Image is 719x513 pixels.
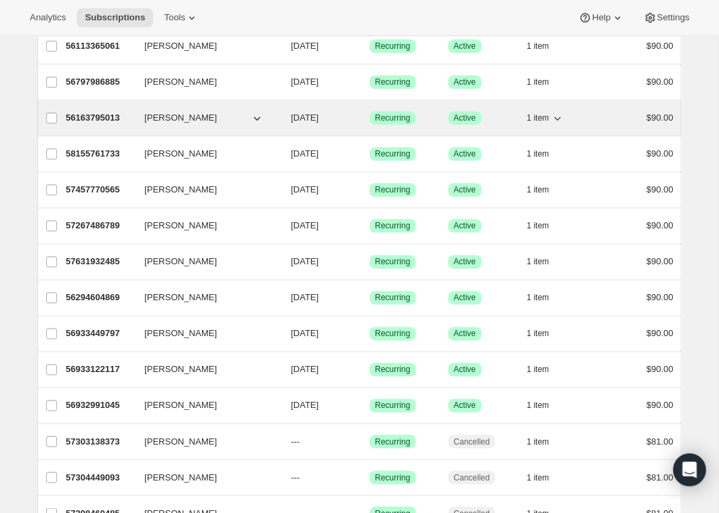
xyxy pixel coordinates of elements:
[66,219,133,232] p: 57267486789
[527,292,549,303] span: 1 item
[375,184,410,195] span: Recurring
[375,292,410,303] span: Recurring
[136,215,272,237] button: [PERSON_NAME]
[66,108,673,127] div: 56163795013[PERSON_NAME][DATE]SuccessRecurringSuccessActive1 item$90.00
[375,256,410,267] span: Recurring
[527,364,549,375] span: 1 item
[453,112,476,123] span: Active
[527,220,549,231] span: 1 item
[646,364,673,374] span: $90.00
[527,37,564,56] button: 1 item
[66,216,673,235] div: 57267486789[PERSON_NAME][DATE]SuccessRecurringSuccessActive1 item$90.00
[66,73,673,91] div: 56797986885[PERSON_NAME][DATE]SuccessRecurringSuccessActive1 item$90.00
[136,287,272,308] button: [PERSON_NAME]
[66,183,133,197] p: 57457770565
[527,288,564,307] button: 1 item
[453,148,476,159] span: Active
[646,328,673,338] span: $90.00
[66,144,673,163] div: 58155761733[PERSON_NAME][DATE]SuccessRecurringSuccessActive1 item$90.00
[291,292,319,302] span: [DATE]
[646,77,673,87] span: $90.00
[453,328,476,339] span: Active
[375,112,410,123] span: Recurring
[527,41,549,52] span: 1 item
[291,184,319,194] span: [DATE]
[527,324,564,343] button: 1 item
[66,432,673,451] div: 57303138373[PERSON_NAME]---SuccessRecurringCancelled1 item$81.00
[291,41,319,51] span: [DATE]
[291,400,319,410] span: [DATE]
[453,436,489,447] span: Cancelled
[144,363,217,376] span: [PERSON_NAME]
[527,216,564,235] button: 1 item
[291,220,319,230] span: [DATE]
[453,41,476,52] span: Active
[77,8,153,27] button: Subscriptions
[375,220,410,231] span: Recurring
[291,256,319,266] span: [DATE]
[527,328,549,339] span: 1 item
[66,147,133,161] p: 58155761733
[66,39,133,53] p: 56113365061
[646,220,673,230] span: $90.00
[144,255,217,268] span: [PERSON_NAME]
[291,436,300,446] span: ---
[66,396,673,415] div: 56932991045[PERSON_NAME][DATE]SuccessRecurringSuccessActive1 item$90.00
[66,37,673,56] div: 56113365061[PERSON_NAME][DATE]SuccessRecurringSuccessActive1 item$90.00
[156,8,207,27] button: Tools
[375,77,410,87] span: Recurring
[375,328,410,339] span: Recurring
[375,400,410,411] span: Recurring
[291,328,319,338] span: [DATE]
[527,252,564,271] button: 1 item
[136,251,272,272] button: [PERSON_NAME]
[453,364,476,375] span: Active
[136,35,272,57] button: [PERSON_NAME]
[291,112,319,123] span: [DATE]
[646,472,673,482] span: $81.00
[66,398,133,412] p: 56932991045
[646,292,673,302] span: $90.00
[66,111,133,125] p: 56163795013
[136,323,272,344] button: [PERSON_NAME]
[136,71,272,93] button: [PERSON_NAME]
[144,291,217,304] span: [PERSON_NAME]
[66,470,133,484] p: 57304449093
[527,112,549,123] span: 1 item
[375,472,410,483] span: Recurring
[144,398,217,412] span: [PERSON_NAME]
[527,396,564,415] button: 1 item
[144,327,217,340] span: [PERSON_NAME]
[66,327,133,340] p: 56933449797
[527,472,549,483] span: 1 item
[144,147,217,161] span: [PERSON_NAME]
[527,108,564,127] button: 1 item
[291,472,300,482] span: ---
[66,252,673,271] div: 57631932485[PERSON_NAME][DATE]SuccessRecurringSuccessActive1 item$90.00
[136,358,272,380] button: [PERSON_NAME]
[527,148,549,159] span: 1 item
[527,180,564,199] button: 1 item
[164,12,185,23] span: Tools
[527,256,549,267] span: 1 item
[646,436,673,446] span: $81.00
[673,453,705,486] div: Open Intercom Messenger
[375,148,410,159] span: Recurring
[375,436,410,447] span: Recurring
[66,180,673,199] div: 57457770565[PERSON_NAME][DATE]SuccessRecurringSuccessActive1 item$90.00
[136,179,272,201] button: [PERSON_NAME]
[136,394,272,416] button: [PERSON_NAME]
[646,148,673,159] span: $90.00
[453,292,476,303] span: Active
[646,256,673,266] span: $90.00
[570,8,632,27] button: Help
[453,184,476,195] span: Active
[453,400,476,411] span: Active
[66,255,133,268] p: 57631932485
[527,73,564,91] button: 1 item
[66,434,133,448] p: 57303138373
[144,183,217,197] span: [PERSON_NAME]
[66,360,673,379] div: 56933122117[PERSON_NAME][DATE]SuccessRecurringSuccessActive1 item$90.00
[136,430,272,452] button: [PERSON_NAME]
[144,75,217,89] span: [PERSON_NAME]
